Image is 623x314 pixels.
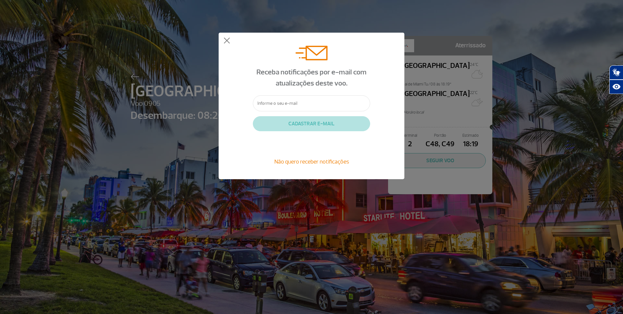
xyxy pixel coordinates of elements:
button: CADASTRAR E-MAIL [253,116,370,131]
span: Receba notificações por e-mail com atualizações deste voo. [256,68,367,88]
span: Não quero receber notificações [274,158,349,165]
button: Abrir recursos assistivos. [609,80,623,94]
input: Informe o seu e-mail [253,95,370,111]
button: Abrir tradutor de língua de sinais. [609,65,623,80]
div: Plugin de acessibilidade da Hand Talk. [609,65,623,94]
